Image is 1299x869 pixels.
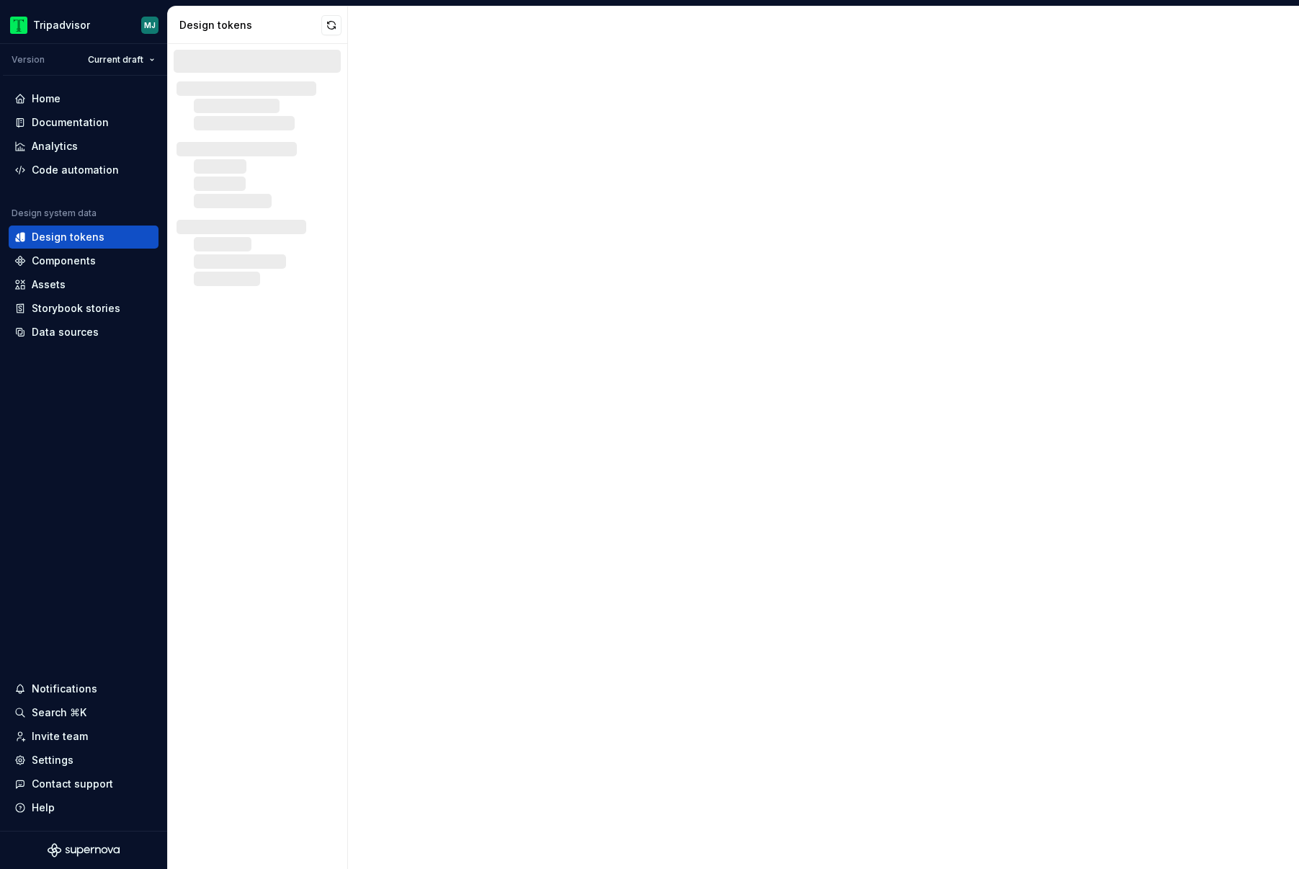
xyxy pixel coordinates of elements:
[9,725,159,748] a: Invite team
[32,92,61,106] div: Home
[3,9,164,40] button: TripadvisorMJ
[32,325,99,339] div: Data sources
[12,208,97,219] div: Design system data
[10,17,27,34] img: 0ed0e8b8-9446-497d-bad0-376821b19aa5.png
[9,159,159,182] a: Code automation
[88,54,143,66] span: Current draft
[9,249,159,272] a: Components
[12,54,45,66] div: Version
[144,19,156,31] div: MJ
[9,321,159,344] a: Data sources
[32,115,109,130] div: Documentation
[32,777,113,791] div: Contact support
[9,701,159,724] button: Search ⌘K
[32,254,96,268] div: Components
[9,111,159,134] a: Documentation
[32,705,86,720] div: Search ⌘K
[9,749,159,772] a: Settings
[32,301,120,316] div: Storybook stories
[81,50,161,70] button: Current draft
[179,18,321,32] div: Design tokens
[33,18,90,32] div: Tripadvisor
[32,230,104,244] div: Design tokens
[32,729,88,744] div: Invite team
[32,753,73,767] div: Settings
[32,277,66,292] div: Assets
[32,163,119,177] div: Code automation
[48,843,120,857] svg: Supernova Logo
[9,772,159,796] button: Contact support
[32,801,55,815] div: Help
[9,273,159,296] a: Assets
[9,677,159,700] button: Notifications
[9,87,159,110] a: Home
[9,796,159,819] button: Help
[9,135,159,158] a: Analytics
[9,297,159,320] a: Storybook stories
[32,139,78,153] div: Analytics
[32,682,97,696] div: Notifications
[9,226,159,249] a: Design tokens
